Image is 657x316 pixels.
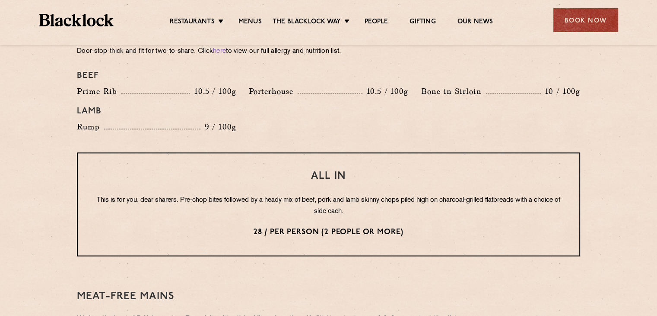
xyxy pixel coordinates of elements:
[553,8,618,32] div: Book Now
[200,121,236,132] p: 9 / 100g
[249,85,298,97] p: Porterhouse
[409,18,435,27] a: Gifting
[421,85,486,97] p: Bone in Sirloin
[95,195,562,217] p: This is for you, dear sharers. Pre-chop bites followed by a heady mix of beef, pork and lamb skin...
[238,18,262,27] a: Menus
[77,71,580,81] h4: Beef
[362,86,408,97] p: 10.5 / 100g
[77,291,580,302] h3: Meat-Free mains
[365,18,388,27] a: People
[190,86,236,97] p: 10.5 / 100g
[213,48,226,55] a: here
[77,106,580,116] h4: Lamb
[95,171,562,182] h3: All In
[77,45,580,58] p: Door-stop-thick and fit for two-to-share. Click to view our full allergy and nutrition list.
[39,14,114,26] img: BL_Textured_Logo-footer-cropped.svg
[77,85,121,97] p: Prime Rib
[541,86,580,97] p: 10 / 100g
[77,121,104,133] p: Rump
[95,227,562,238] p: 28 / per person (2 people or more)
[170,18,215,27] a: Restaurants
[457,18,493,27] a: Our News
[273,18,341,27] a: The Blacklock Way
